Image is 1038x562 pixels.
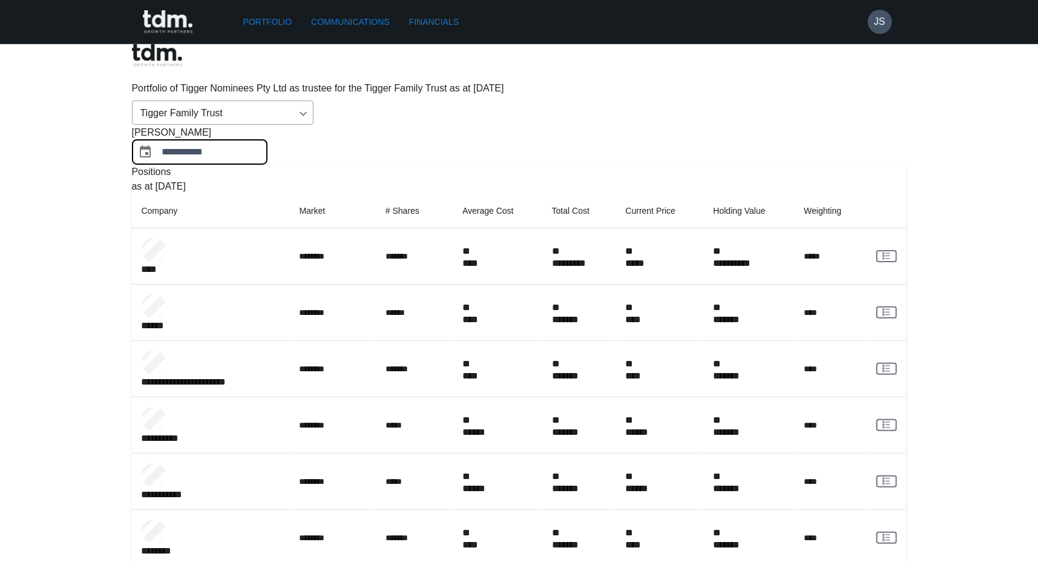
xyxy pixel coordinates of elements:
[133,140,157,164] button: Choose date, selected date is Aug 31, 2025
[876,532,897,544] a: View Client Communications
[876,419,897,431] a: View Client Communications
[132,179,907,194] p: as at [DATE]
[132,194,290,228] th: Company
[794,194,866,228] th: Weighting
[876,475,897,488] a: View Client Communications
[883,421,890,428] g: rgba(16, 24, 40, 0.6
[868,10,892,34] button: JS
[883,253,890,259] g: rgba(16, 24, 40, 0.6
[704,194,795,228] th: Holding Value
[132,101,314,125] div: Tigger Family Trust
[883,478,890,484] g: rgba(16, 24, 40, 0.6
[132,125,212,140] span: [PERSON_NAME]
[876,306,897,319] a: View Client Communications
[883,309,890,316] g: rgba(16, 24, 40, 0.6
[306,11,395,33] a: Communications
[874,15,885,29] h6: JS
[290,194,376,228] th: Market
[883,534,890,541] g: rgba(16, 24, 40, 0.6
[404,11,464,33] a: Financials
[238,11,297,33] a: Portfolio
[132,81,907,96] p: Portfolio of Tigger Nominees Pty Ltd as trustee for the Tigger Family Trust as at [DATE]
[376,194,453,228] th: # Shares
[542,194,616,228] th: Total Cost
[453,194,542,228] th: Average Cost
[876,250,897,262] a: View Client Communications
[876,363,897,375] a: View Client Communications
[132,165,907,179] p: Positions
[616,194,704,228] th: Current Price
[883,365,890,372] g: rgba(16, 24, 40, 0.6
